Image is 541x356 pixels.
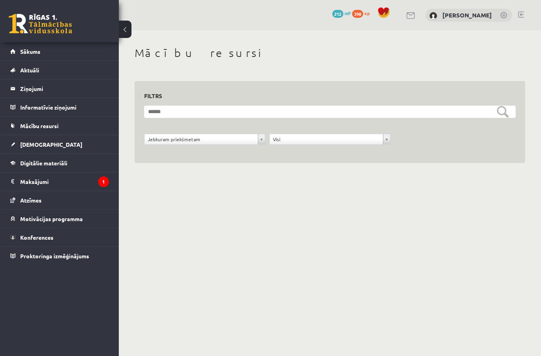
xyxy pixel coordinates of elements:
[352,10,373,16] a: 398 xp
[10,172,109,191] a: Maksājumi1
[10,154,109,172] a: Digitālie materiāli
[20,48,40,55] span: Sākums
[10,117,109,135] a: Mācību resursi
[10,247,109,265] a: Proktoringa izmēģinājums
[10,228,109,246] a: Konferences
[429,12,437,20] img: Ņikita Rjabcevs
[20,80,109,98] legend: Ziņojumi
[10,135,109,153] a: [DEMOGRAPHIC_DATA]
[20,234,53,241] span: Konferences
[273,134,380,144] span: Visi
[20,141,82,148] span: [DEMOGRAPHIC_DATA]
[20,66,39,74] span: Aktuāli
[20,122,59,129] span: Mācību resursi
[144,91,506,101] h3: Filtrs
[20,215,83,222] span: Motivācijas programma
[10,80,109,98] a: Ziņojumi
[352,10,363,18] span: 398
[10,98,109,116] a: Informatīvie ziņojumi
[442,11,492,19] a: [PERSON_NAME]
[10,61,109,79] a: Aktuāli
[270,134,390,144] a: Visi
[20,159,67,167] span: Digitālie materiāli
[145,134,265,144] a: Jebkuram priekšmetam
[345,10,351,16] span: mP
[20,197,42,204] span: Atzīmes
[10,42,109,61] a: Sākums
[98,176,109,187] i: 1
[332,10,351,16] a: 212 mP
[9,14,72,34] a: Rīgas 1. Tālmācības vidusskola
[20,172,109,191] legend: Maksājumi
[135,46,525,60] h1: Mācību resursi
[332,10,343,18] span: 212
[148,134,255,144] span: Jebkuram priekšmetam
[10,191,109,209] a: Atzīmes
[20,98,109,116] legend: Informatīvie ziņojumi
[20,252,89,259] span: Proktoringa izmēģinājums
[10,210,109,228] a: Motivācijas programma
[364,10,370,16] span: xp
